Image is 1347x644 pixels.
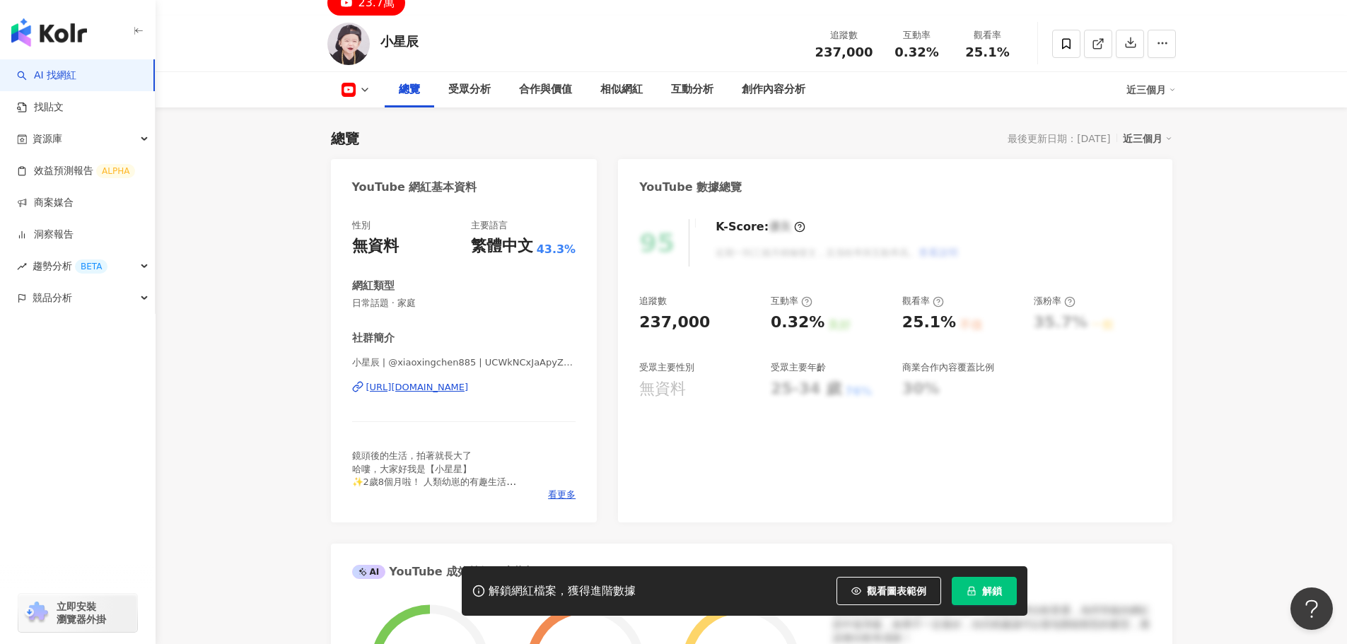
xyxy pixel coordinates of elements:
[815,28,873,42] div: 追蹤數
[17,196,74,210] a: 商案媒合
[867,585,926,597] span: 觀看圖表範例
[519,81,572,98] div: 合作與價值
[448,81,491,98] div: 受眾分析
[23,602,50,624] img: chrome extension
[639,378,686,400] div: 無資料
[352,564,537,580] div: YouTube 成效等級三大指標
[17,262,27,271] span: rise
[18,594,137,632] a: chrome extension立即安裝 瀏覽器外掛
[771,295,812,308] div: 互動率
[33,282,72,314] span: 競品分析
[33,250,107,282] span: 趨勢分析
[967,586,976,596] span: lock
[17,100,64,115] a: 找貼文
[352,297,576,310] span: 日常話題 · 家庭
[982,585,1002,597] span: 解鎖
[75,259,107,274] div: BETA
[952,577,1017,605] button: 解鎖
[1008,133,1110,144] div: 最後更新日期：[DATE]
[11,18,87,47] img: logo
[600,81,643,98] div: 相似網紅
[380,33,419,50] div: 小星辰
[902,361,994,374] div: 商業合作內容覆蓋比例
[366,381,469,394] div: [URL][DOMAIN_NAME]
[771,361,826,374] div: 受眾主要年齡
[17,228,74,242] a: 洞察報告
[327,23,370,65] img: KOL Avatar
[836,577,941,605] button: 觀看圖表範例
[639,361,694,374] div: 受眾主要性別
[57,600,106,626] span: 立即安裝 瀏覽器外掛
[352,180,477,195] div: YouTube 網紅基本資料
[17,164,135,178] a: 效益預測報告ALPHA
[399,81,420,98] div: 總覽
[352,279,395,293] div: 網紅類型
[352,356,576,369] span: 小星辰 | @xiaoxingchen885 | UCWkNCxJaApyZebjtmR4loHw
[1123,129,1172,148] div: 近三個月
[894,45,938,59] span: 0.32%
[537,242,576,257] span: 43.3%
[1034,295,1075,308] div: 漲粉率
[639,180,742,195] div: YouTube 數據總覽
[471,235,533,257] div: 繁體中文
[671,81,713,98] div: 互動分析
[352,331,395,346] div: 社群簡介
[771,312,824,334] div: 0.32%
[1126,78,1176,101] div: 近三個月
[331,129,359,148] div: 總覽
[352,565,386,579] div: AI
[489,584,636,599] div: 解鎖網紅檔案，獲得進階數據
[352,219,371,232] div: 性別
[890,28,944,42] div: 互動率
[17,69,76,83] a: searchAI 找網紅
[815,45,873,59] span: 237,000
[742,81,805,98] div: 創作內容分析
[902,312,956,334] div: 25.1%
[471,219,508,232] div: 主要語言
[965,45,1009,59] span: 25.1%
[902,295,944,308] div: 觀看率
[352,450,517,551] span: 鏡頭後的生活，拍著就長大了 哈嘍，大家好我是【小星星】 ✨2歲8個月啦！ 人類幼崽的有趣生活 ✨每天用心記錄小星星與爸爸的日常 ✨感謝你們的支持與喜歡❤️ [URL][DOMAIN_NAME] ...
[548,488,576,501] span: 看更多
[33,123,62,155] span: 資源庫
[961,28,1015,42] div: 觀看率
[639,312,710,334] div: 237,000
[639,295,667,308] div: 追蹤數
[352,235,399,257] div: 無資料
[352,381,576,394] a: [URL][DOMAIN_NAME]
[716,219,805,235] div: K-Score :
